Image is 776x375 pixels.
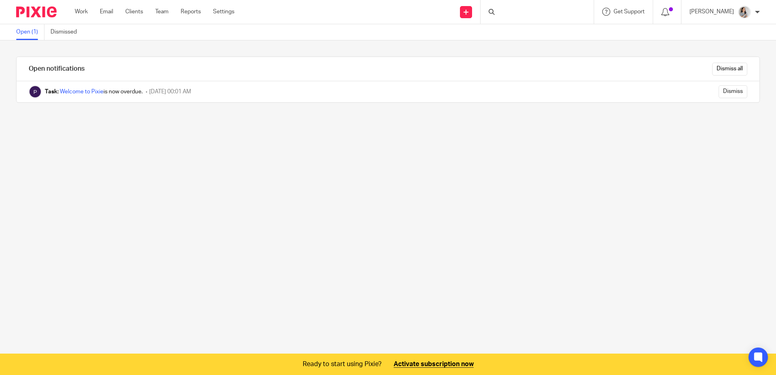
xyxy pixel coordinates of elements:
a: Open (1) [16,24,44,40]
a: Settings [213,8,234,16]
div: is now overdue. [45,88,143,96]
b: Task: [45,89,59,95]
a: Clients [125,8,143,16]
input: Dismiss all [712,63,747,76]
a: Work [75,8,88,16]
p: [PERSON_NAME] [690,8,734,16]
a: Reports [181,8,201,16]
img: Pixie [29,85,42,98]
img: Pixie [16,6,57,17]
span: [DATE] 00:01 AM [149,89,191,95]
img: DB342964-06B7-45DF-89DF-C47B4FDC6D2D_1_105_c.jpeg [738,6,751,19]
a: Email [100,8,113,16]
a: Dismissed [51,24,83,40]
span: Get Support [614,9,645,15]
input: Dismiss [719,85,747,98]
h1: Open notifications [29,65,84,73]
a: Team [155,8,169,16]
a: Welcome to Pixie [60,89,103,95]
